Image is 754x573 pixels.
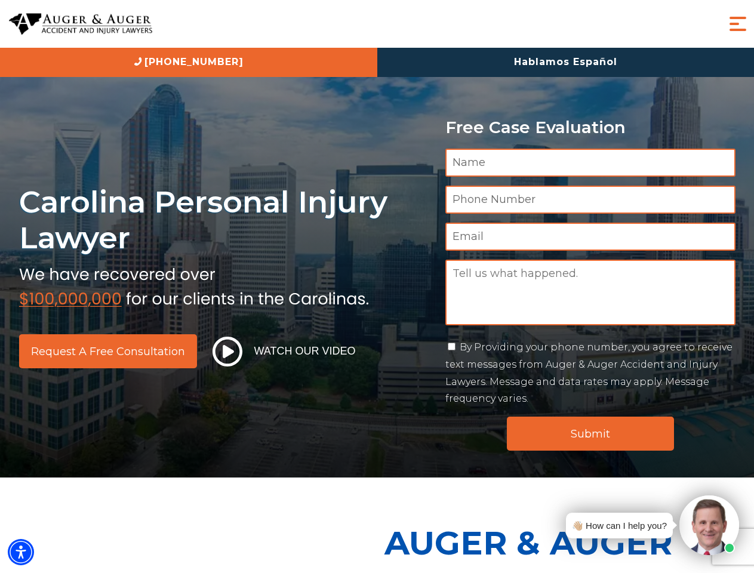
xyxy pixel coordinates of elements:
[8,539,34,565] div: Accessibility Menu
[572,517,667,534] div: 👋🏼 How can I help you?
[445,186,735,214] input: Phone Number
[445,341,733,404] label: By Providing your phone number, you agree to receive text messages from Auger & Auger Accident an...
[19,334,197,368] a: Request a Free Consultation
[445,118,735,137] p: Free Case Evaluation
[445,149,735,177] input: Name
[19,184,431,256] h1: Carolina Personal Injury Lawyer
[209,336,359,367] button: Watch Our Video
[384,513,747,572] p: Auger & Auger
[726,12,750,36] button: Menu
[19,262,369,307] img: sub text
[679,495,739,555] img: Intaker widget Avatar
[9,13,152,35] img: Auger & Auger Accident and Injury Lawyers Logo
[445,223,735,251] input: Email
[31,346,185,357] span: Request a Free Consultation
[507,417,674,451] input: Submit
